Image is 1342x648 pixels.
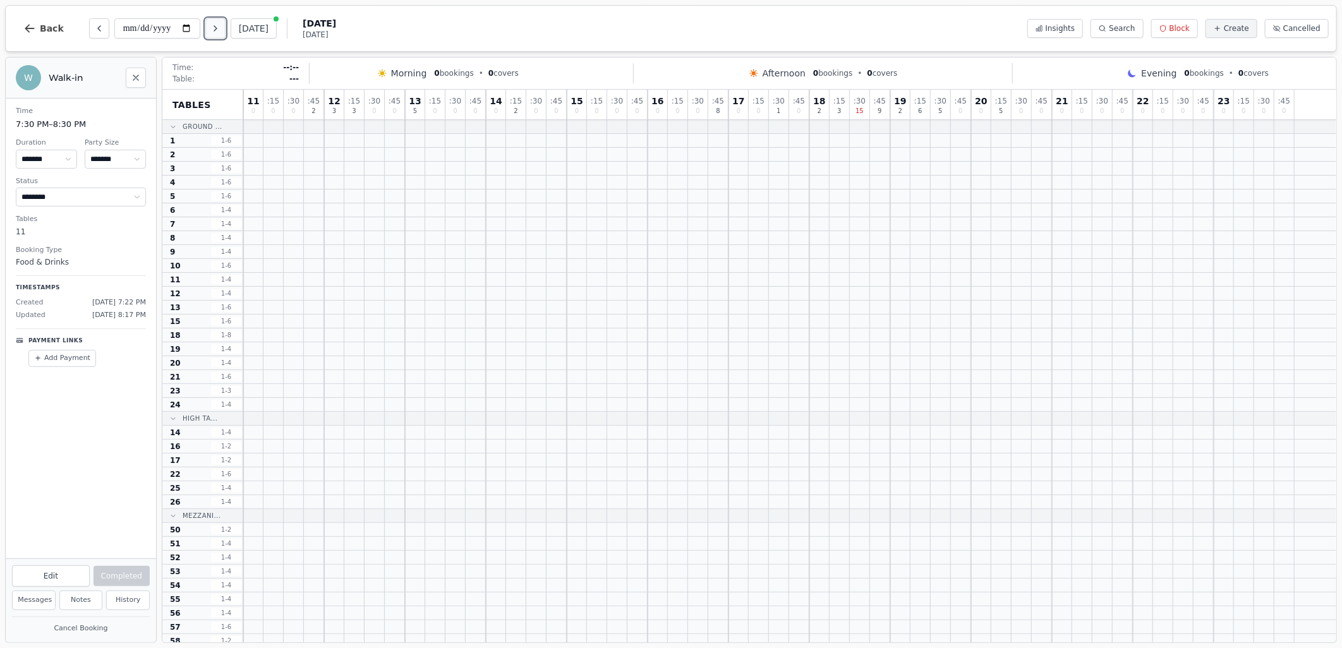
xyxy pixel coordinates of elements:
dd: 11 [16,226,146,237]
span: [DATE] 8:17 PM [92,310,146,321]
span: : 30 [854,97,866,105]
span: 9 [170,247,175,257]
span: 1 - 4 [211,358,241,368]
dd: Food & Drinks [16,256,146,268]
button: Back [13,13,74,44]
span: 1 - 6 [211,177,241,187]
span: 0 [1060,108,1064,114]
span: 1 - 6 [211,622,241,632]
span: 0 [1222,108,1226,114]
span: 0 [1039,108,1043,114]
span: 0 [675,108,679,114]
span: 0 [372,108,376,114]
span: 51 [170,539,181,549]
span: 0 [488,69,493,78]
span: 0 [554,108,558,114]
dt: Tables [16,214,146,225]
span: Morning [391,67,427,80]
span: • [858,68,862,78]
span: : 45 [712,97,724,105]
span: 5 [413,108,417,114]
dt: Party Size [85,138,146,148]
span: 0 [656,108,660,114]
span: 8 [170,233,175,243]
span: 1 - 4 [211,539,241,548]
span: 1 - 4 [211,594,241,604]
span: 25 [170,483,181,493]
span: : 15 [1238,97,1250,105]
span: : 45 [1116,97,1128,105]
h2: Walk-in [49,71,118,84]
span: 9 [878,108,881,114]
span: 1 - 2 [211,636,241,645]
span: 0 [1100,108,1104,114]
dd: 7:30 PM – 8:30 PM [16,118,146,131]
span: 16 [170,441,181,452]
span: High Ta... [183,414,217,423]
span: : 30 [449,97,461,105]
span: 24 [170,400,181,410]
span: 0 [813,69,818,78]
span: 0 [1141,108,1145,114]
span: 1 - 4 [211,247,241,256]
span: : 45 [1278,97,1290,105]
span: 21 [1056,97,1068,105]
button: Cancel Booking [12,621,150,637]
span: Cancelled [1283,23,1321,33]
span: 0 [453,108,457,114]
span: 53 [170,567,181,577]
span: 1 - 4 [211,580,241,590]
button: Search [1091,19,1143,38]
span: 2 [818,108,821,114]
span: 0 [979,108,983,114]
span: 10 [170,261,181,271]
span: 1 - 4 [211,275,241,284]
span: 1 - 6 [211,191,241,201]
span: : 15 [914,97,926,105]
span: 1 - 2 [211,525,241,534]
span: 1 - 4 [211,428,241,437]
span: 1 - 4 [211,553,241,562]
span: 1 - 6 [211,261,241,270]
span: 57 [170,622,181,632]
span: 17 [732,97,744,105]
span: Table: [172,74,195,84]
span: Create [1224,23,1249,33]
span: 1 - 6 [211,372,241,381]
p: Timestamps [16,284,146,292]
span: 0 [595,108,598,114]
span: : 15 [672,97,684,105]
span: 0 [1262,108,1266,114]
span: 2 [898,108,902,114]
span: 1 - 4 [211,567,241,576]
span: 13 [409,97,421,105]
span: 0 [1282,108,1286,114]
span: : 30 [692,97,704,105]
span: 1 - 2 [211,455,241,465]
span: covers [1238,68,1269,78]
span: 1 [777,108,780,114]
span: : 30 [287,97,299,105]
span: : 30 [1096,97,1108,105]
span: Block [1170,23,1190,33]
span: Mezzani... [183,511,221,520]
dt: Status [16,176,146,187]
span: 21 [170,372,181,382]
span: [DATE] 7:22 PM [92,297,146,308]
span: 18 [813,97,825,105]
dt: Booking Type [16,245,146,256]
span: 0 [271,108,275,114]
span: 11 [170,275,181,285]
span: --:-- [283,63,299,73]
span: : 30 [773,97,785,105]
span: Updated [16,310,45,321]
span: 56 [170,608,181,618]
div: W [16,65,41,90]
span: 0 [473,108,477,114]
span: 14 [170,428,181,438]
span: : 30 [368,97,380,105]
span: 22 [1137,97,1149,105]
span: 0 [1080,108,1084,114]
span: 1 - 4 [211,400,241,409]
span: : 45 [469,97,481,105]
